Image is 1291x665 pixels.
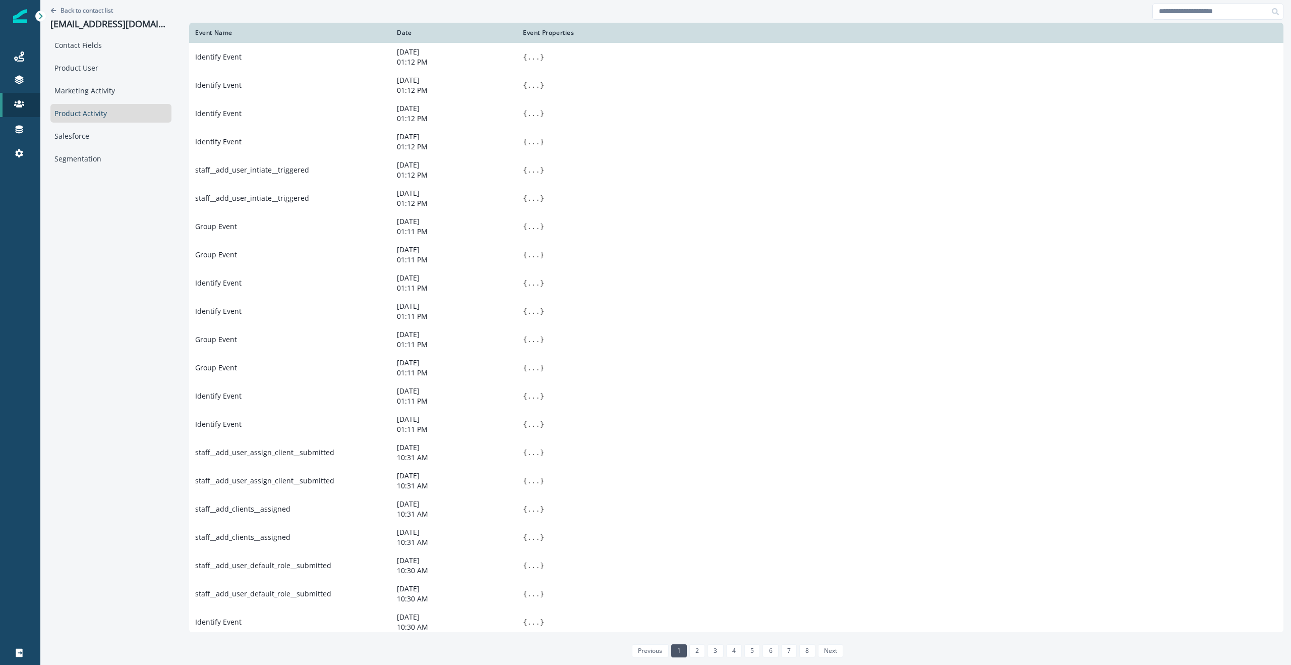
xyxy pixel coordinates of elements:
span: { [523,533,527,541]
img: Inflection [13,9,27,23]
td: Identify Event [189,99,391,128]
p: [EMAIL_ADDRESS][DOMAIN_NAME] [50,19,171,30]
p: 10:31 AM [397,537,511,547]
p: [DATE] [397,75,511,85]
span: } [540,53,544,61]
div: Salesforce [50,127,171,145]
p: [DATE] [397,471,511,481]
ul: Pagination [629,644,843,657]
p: 10:31 AM [397,509,511,519]
span: } [540,449,544,457]
a: Page 4 [726,644,742,657]
p: 01:11 PM [397,340,511,350]
div: Event Properties [523,29,1277,37]
td: staff__add_user_assign_client__submitted [189,438,391,467]
span: } [540,109,544,118]
button: ... [527,250,540,260]
span: } [540,533,544,541]
p: [DATE] [397,301,511,311]
span: } [540,392,544,400]
button: ... [527,137,540,147]
p: 10:30 AM [397,594,511,604]
button: ... [527,617,540,627]
td: Identify Event [189,608,391,636]
button: ... [527,306,540,316]
a: Page 1 is your current page [671,644,687,657]
span: } [540,618,544,626]
button: ... [527,278,540,288]
p: Back to contact list [61,6,113,15]
div: Contact Fields [50,36,171,54]
p: 01:11 PM [397,283,511,293]
td: staff__add_clients__assigned [189,495,391,523]
span: { [523,618,527,626]
td: staff__add_user_default_role__submitted [189,580,391,608]
a: Page 7 [781,644,797,657]
span: { [523,251,527,259]
span: { [523,223,527,231]
p: [DATE] [397,556,511,566]
span: } [540,336,544,344]
button: ... [527,165,540,175]
a: Page 2 [689,644,705,657]
td: Group Event [189,241,391,269]
p: 01:12 PM [397,142,511,152]
p: 10:31 AM [397,453,511,463]
span: } [540,420,544,428]
button: ... [527,52,540,62]
span: } [540,505,544,513]
p: [DATE] [397,188,511,198]
a: Next page [818,644,843,657]
button: ... [527,448,540,458]
span: { [523,364,527,372]
p: 01:12 PM [397,170,511,180]
span: { [523,53,527,61]
p: 01:12 PM [397,57,511,67]
td: staff__add_user_intiate__triggered [189,156,391,184]
p: 01:11 PM [397,311,511,321]
p: 10:30 AM [397,622,511,632]
p: 01:11 PM [397,227,511,237]
div: Product User [50,59,171,77]
td: Group Event [189,325,391,354]
p: [DATE] [397,103,511,114]
p: 01:11 PM [397,255,511,265]
span: { [523,166,527,174]
span: } [540,364,544,372]
span: } [540,81,544,89]
a: Page 8 [799,644,815,657]
span: } [540,223,544,231]
p: [DATE] [397,499,511,509]
td: Identify Event [189,410,391,438]
button: ... [527,476,540,486]
button: ... [527,504,540,514]
a: Page 6 [762,644,778,657]
button: ... [527,108,540,119]
span: { [523,505,527,513]
p: 01:12 PM [397,114,511,124]
p: [DATE] [397,358,511,368]
button: ... [527,80,540,90]
div: Marketing Activity [50,81,171,100]
p: [DATE] [397,216,511,227]
span: { [523,562,527,570]
span: } [540,138,544,146]
p: [DATE] [397,329,511,340]
span: } [540,590,544,598]
td: staff__add_user_default_role__submitted [189,551,391,580]
span: } [540,307,544,315]
button: ... [527,589,540,599]
a: Page 3 [708,644,723,657]
span: } [540,279,544,287]
p: [DATE] [397,47,511,57]
p: [DATE] [397,245,511,255]
button: ... [527,193,540,203]
button: ... [527,532,540,542]
span: { [523,109,527,118]
span: { [523,590,527,598]
div: Event Name [195,29,385,37]
p: [DATE] [397,160,511,170]
button: ... [527,363,540,373]
p: [DATE] [397,414,511,424]
span: } [540,194,544,202]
